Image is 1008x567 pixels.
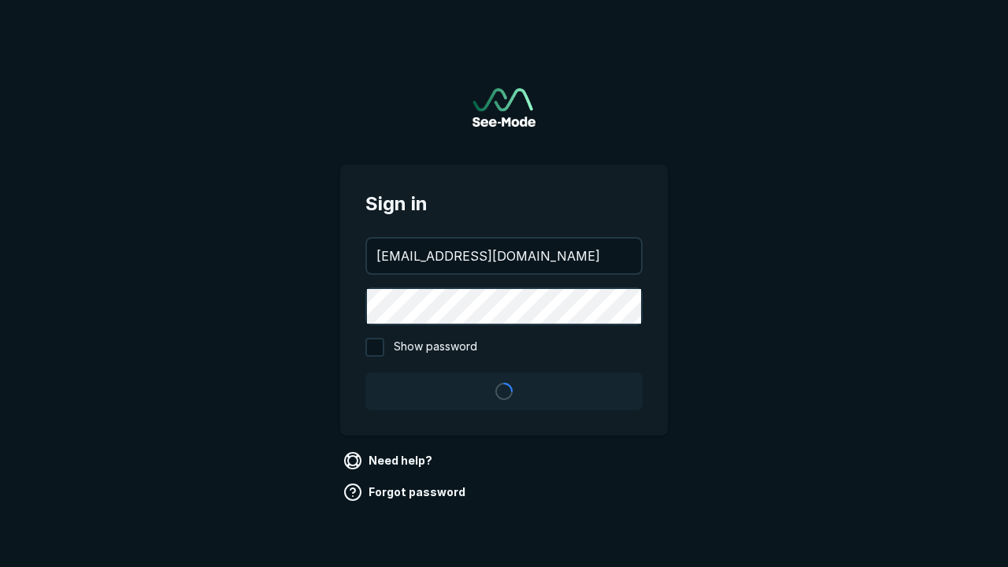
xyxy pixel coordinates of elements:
a: Go to sign in [472,88,535,127]
input: your@email.com [367,239,641,273]
span: Show password [394,338,477,357]
a: Forgot password [340,480,472,505]
img: See-Mode Logo [472,88,535,127]
span: Sign in [365,190,643,218]
a: Need help? [340,448,439,473]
